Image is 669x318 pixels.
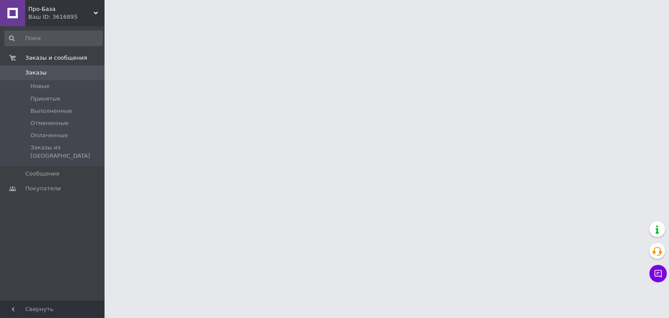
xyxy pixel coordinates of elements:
span: Сообщения [25,170,59,178]
span: Оплаченные [30,132,68,139]
span: Заказы из [GEOGRAPHIC_DATA] [30,144,102,159]
span: Про-База [28,5,94,13]
input: Поиск [4,30,103,46]
span: Заказы и сообщения [25,54,87,62]
span: Выполненные [30,107,72,115]
button: Чат с покупателем [649,265,667,282]
span: Отмененные [30,119,68,127]
span: Покупатели [25,185,61,193]
span: Заказы [25,69,47,77]
div: Ваш ID: 3616895 [28,13,105,21]
span: Новые [30,82,50,90]
span: Принятые [30,95,61,103]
